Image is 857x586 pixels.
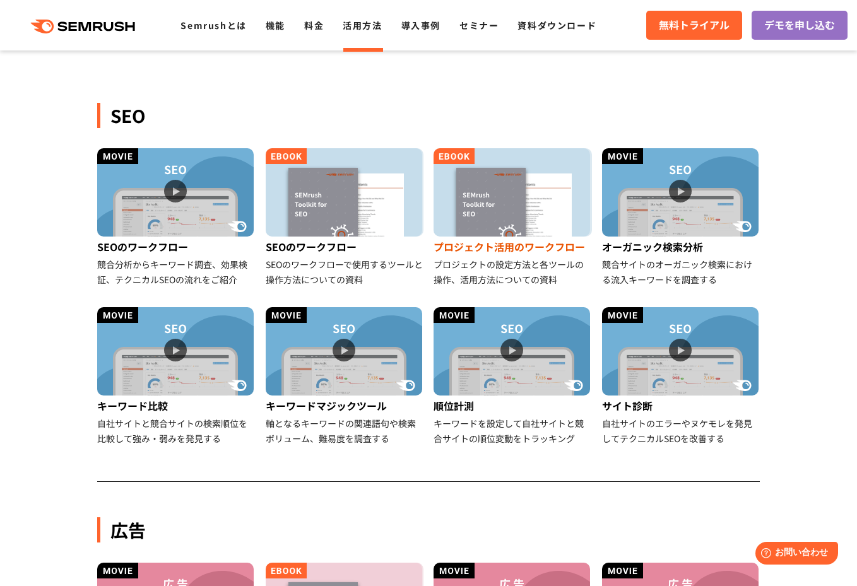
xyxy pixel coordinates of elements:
div: キーワード比較 [97,396,256,416]
iframe: Help widget launcher [745,537,843,572]
a: 無料トライアル [646,11,742,40]
div: SEOのワークフローで使用するツールと操作方法についての資料 [266,257,424,287]
div: プロジェクト活用のワークフロー [434,237,592,257]
div: 自社サイトと競合サイトの検索順位を比較して強み・弱みを発見する [97,416,256,446]
a: セミナー [459,19,499,32]
a: サイト診断 自社サイトのエラーやヌケモレを発見してテクニカルSEOを改善する [602,307,760,446]
a: デモを申し込む [752,11,848,40]
div: SEOのワークフロー [97,237,256,257]
div: サイト診断 [602,396,760,416]
div: SEOのワークフロー [266,237,424,257]
a: 順位計測 キーワードを設定して自社サイトと競合サイトの順位変動をトラッキング [434,307,592,446]
div: 競合サイトのオーガニック検索における流入キーワードを調査する [602,257,760,287]
div: プロジェクトの設定方法と各ツールの操作、活用方法についての資料 [434,257,592,287]
div: キーワードマジックツール [266,396,424,416]
div: 競合分析からキーワード調査、効果検証、テクニカルSEOの流れをご紹介 [97,257,256,287]
div: SEO [97,103,760,128]
div: オーガニック検索分析 [602,237,760,257]
a: Semrushとは [180,19,246,32]
a: 料金 [304,19,324,32]
div: 軸となるキーワードの関連語句や検索ボリューム、難易度を調査する [266,416,424,446]
span: デモを申し込む [764,17,835,33]
a: 活用方法 [343,19,382,32]
div: キーワードを設定して自社サイトと競合サイトの順位変動をトラッキング [434,416,592,446]
a: SEOのワークフロー 競合分析からキーワード調査、効果検証、テクニカルSEOの流れをご紹介 [97,148,256,287]
div: 自社サイトのエラーやヌケモレを発見してテクニカルSEOを改善する [602,416,760,446]
a: プロジェクト活用のワークフロー プロジェクトの設定方法と各ツールの操作、活用方法についての資料 [434,148,592,287]
a: 機能 [266,19,285,32]
a: 資料ダウンロード [517,19,596,32]
div: 広告 [97,517,760,542]
a: 導入事例 [401,19,440,32]
a: キーワードマジックツール 軸となるキーワードの関連語句や検索ボリューム、難易度を調査する [266,307,424,446]
a: SEOのワークフロー SEOのワークフローで使用するツールと操作方法についての資料 [266,148,424,287]
span: 無料トライアル [659,17,730,33]
a: オーガニック検索分析 競合サイトのオーガニック検索における流入キーワードを調査する [602,148,760,287]
div: 順位計測 [434,396,592,416]
a: キーワード比較 自社サイトと競合サイトの検索順位を比較して強み・弱みを発見する [97,307,256,446]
